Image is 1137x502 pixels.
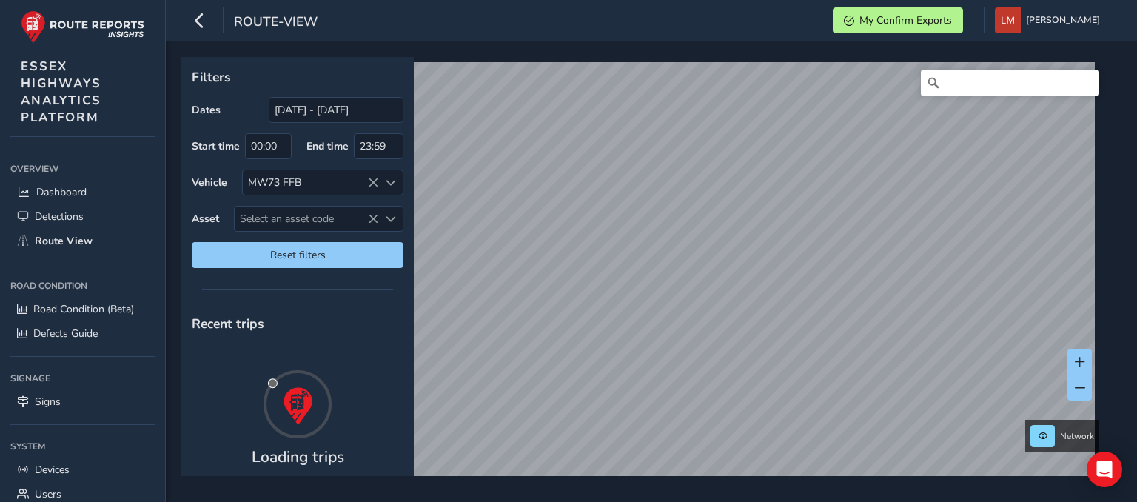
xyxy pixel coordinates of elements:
[234,13,318,33] span: route-view
[192,175,227,190] label: Vehicle
[33,302,134,316] span: Road Condition (Beta)
[35,463,70,477] span: Devices
[10,321,155,346] a: Defects Guide
[192,242,403,268] button: Reset filters
[1060,430,1094,442] span: Network
[33,327,98,341] span: Defects Guide
[192,139,240,153] label: Start time
[35,487,61,501] span: Users
[10,204,155,229] a: Detections
[10,458,155,482] a: Devices
[192,212,219,226] label: Asset
[252,448,344,466] h4: Loading trips
[192,103,221,117] label: Dates
[243,170,378,195] div: MW73 FFB
[995,7,1021,33] img: diamond-layout
[21,10,144,44] img: rr logo
[10,435,155,458] div: System
[10,367,155,389] div: Signage
[859,13,952,27] span: My Confirm Exports
[306,139,349,153] label: End time
[833,7,963,33] button: My Confirm Exports
[192,315,264,332] span: Recent trips
[187,62,1095,493] canvas: Map
[10,158,155,180] div: Overview
[10,275,155,297] div: Road Condition
[35,234,93,248] span: Route View
[192,67,403,87] p: Filters
[10,229,155,253] a: Route View
[10,180,155,204] a: Dashboard
[35,395,61,409] span: Signs
[235,207,378,231] span: Select an asset code
[203,248,392,262] span: Reset filters
[10,297,155,321] a: Road Condition (Beta)
[21,58,101,126] span: ESSEX HIGHWAYS ANALYTICS PLATFORM
[1026,7,1100,33] span: [PERSON_NAME]
[36,185,87,199] span: Dashboard
[1087,452,1122,487] div: Open Intercom Messenger
[35,210,84,224] span: Detections
[921,70,1099,96] input: Search
[378,207,403,231] div: Select an asset code
[10,389,155,414] a: Signs
[995,7,1105,33] button: [PERSON_NAME]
